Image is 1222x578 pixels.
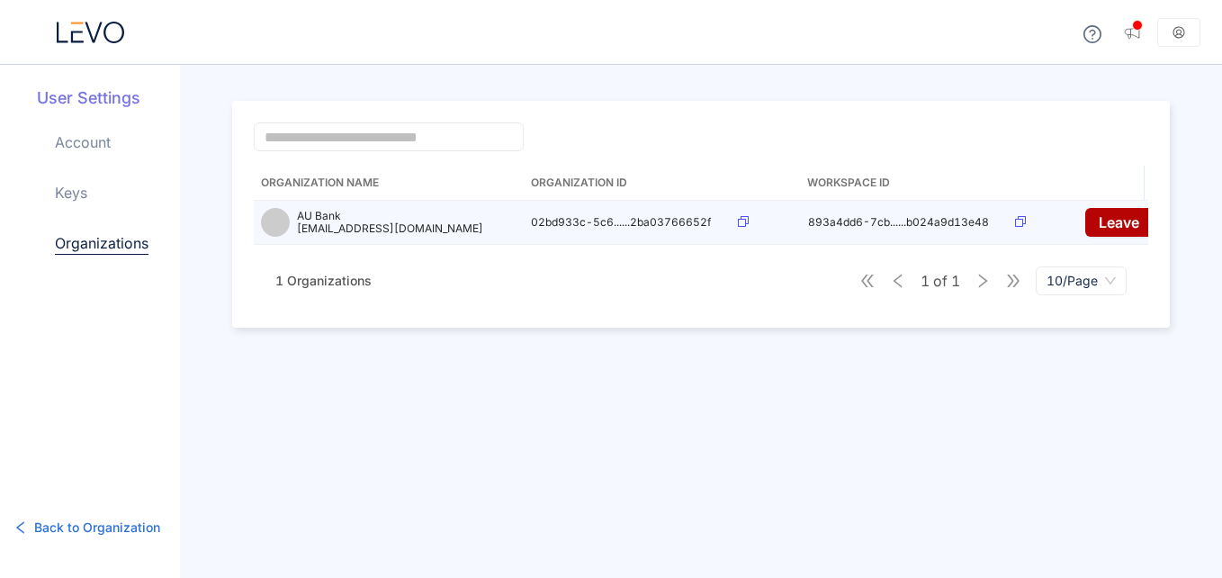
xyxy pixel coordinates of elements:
[275,273,372,288] span: 1 Organizations
[531,215,711,229] span: 02bd933c-5c6......2ba03766652f
[951,273,960,289] span: 1
[1099,214,1139,230] span: Leave
[921,273,960,289] span: of
[524,166,731,201] th: Organization ID
[55,232,148,255] a: Organizations
[254,166,524,201] th: Organization Name
[808,215,989,229] span: 893a4dd6-7cb......b024a9d13e48
[921,273,930,289] span: 1
[297,222,483,235] p: [EMAIL_ADDRESS][DOMAIN_NAME]
[1047,267,1116,294] span: 10/Page
[800,166,1007,201] th: Workspace ID
[55,131,111,153] a: Account
[297,210,483,222] p: AU Bank
[55,182,87,203] a: Keys
[37,86,180,110] h5: User Settings
[34,518,160,537] span: Back to Organization
[1085,208,1153,237] button: Leave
